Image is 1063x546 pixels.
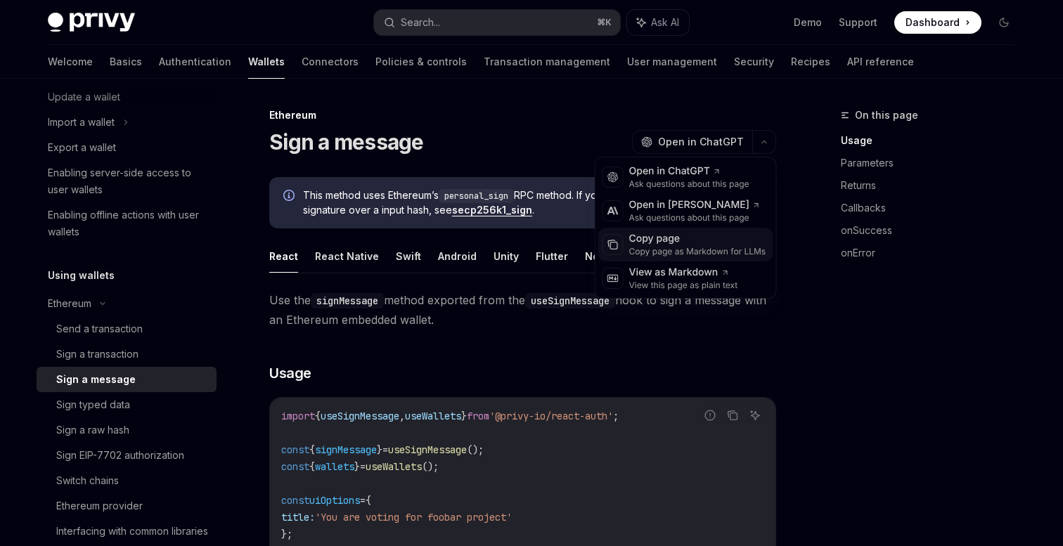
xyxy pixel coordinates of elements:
[315,410,321,422] span: {
[37,519,217,544] a: Interfacing with common libraries
[360,494,366,507] span: =
[37,316,217,342] a: Send a transaction
[269,129,424,155] h1: Sign a message
[309,494,360,507] span: uiOptions
[37,392,217,417] a: Sign typed data
[494,240,519,273] button: Unity
[627,45,717,79] a: User management
[248,45,285,79] a: Wallets
[399,410,405,422] span: ,
[56,371,136,388] div: Sign a message
[360,460,366,473] span: =
[56,320,143,337] div: Send a transaction
[841,174,1026,197] a: Returns
[701,406,719,424] button: Report incorrect code
[629,232,766,246] div: Copy page
[366,494,371,507] span: {
[723,406,742,424] button: Copy the contents from the code block
[627,10,689,35] button: Ask AI
[37,493,217,519] a: Ethereum provider
[269,108,776,122] div: Ethereum
[629,266,738,280] div: View as Markdown
[841,242,1026,264] a: onError
[281,410,315,422] span: import
[281,460,309,473] span: const
[56,472,119,489] div: Switch chains
[629,280,738,291] div: View this page as plain text
[48,207,208,240] div: Enabling offline actions with user wallets
[525,293,615,308] code: useSignMessage
[629,246,766,257] div: Copy page as Markdown for LLMs
[321,410,399,422] span: useSignMessage
[366,460,422,473] span: useWallets
[311,293,384,308] code: signMessage
[309,443,315,456] span: {
[281,494,309,507] span: const
[841,197,1026,219] a: Callbacks
[405,410,461,422] span: useWallets
[651,15,679,30] span: Ask AI
[467,410,489,422] span: from
[281,511,315,524] span: title:
[56,346,138,363] div: Sign a transaction
[467,443,484,456] span: ();
[309,460,315,473] span: {
[791,45,830,79] a: Recipes
[302,45,359,79] a: Connectors
[37,417,217,443] a: Sign a raw hash
[48,114,115,131] div: Import a wallet
[461,410,467,422] span: }
[159,45,231,79] a: Authentication
[48,45,93,79] a: Welcome
[315,511,512,524] span: 'You are voting for foobar project'
[396,240,421,273] button: Swift
[354,460,360,473] span: }
[452,204,532,216] a: secp256k1_sign
[847,45,914,79] a: API reference
[269,290,776,330] span: Use the method exported from the hook to sign a message with an Ethereum embedded wallet.
[48,267,115,284] h5: Using wallets
[269,240,298,273] button: React
[855,107,918,124] span: On this page
[401,14,440,31] div: Search...
[894,11,981,34] a: Dashboard
[37,468,217,493] a: Switch chains
[658,135,744,149] span: Open in ChatGPT
[613,410,619,422] span: ;
[489,410,613,422] span: '@privy-io/react-auth'
[484,45,610,79] a: Transaction management
[629,164,749,178] div: Open in ChatGPT
[439,189,514,203] code: personal_sign
[438,240,477,273] button: Android
[422,460,439,473] span: ();
[37,202,217,245] a: Enabling offline actions with user wallets
[629,198,761,212] div: Open in [PERSON_NAME]
[375,45,467,79] a: Policies & controls
[841,152,1026,174] a: Parameters
[37,160,217,202] a: Enabling server-side access to user wallets
[303,188,762,217] span: This method uses Ethereum’s RPC method. If you are looking for a low-level raw signature over a i...
[37,342,217,367] a: Sign a transaction
[374,10,620,35] button: Search...⌘K
[56,498,143,514] div: Ethereum provider
[629,212,761,223] div: Ask questions about this page
[597,17,612,28] span: ⌘ K
[56,523,208,540] div: Interfacing with common libraries
[48,164,208,198] div: Enabling server-side access to user wallets
[839,15,877,30] a: Support
[734,45,774,79] a: Security
[632,130,752,154] button: Open in ChatGPT
[315,460,354,473] span: wallets
[37,367,217,392] a: Sign a message
[906,15,960,30] span: Dashboard
[269,363,311,383] span: Usage
[315,443,377,456] span: signMessage
[37,135,217,160] a: Export a wallet
[56,396,130,413] div: Sign typed data
[377,443,382,456] span: }
[56,447,184,464] div: Sign EIP-7702 authorization
[629,178,749,190] div: Ask questions about this page
[48,139,116,156] div: Export a wallet
[283,190,297,204] svg: Info
[794,15,822,30] a: Demo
